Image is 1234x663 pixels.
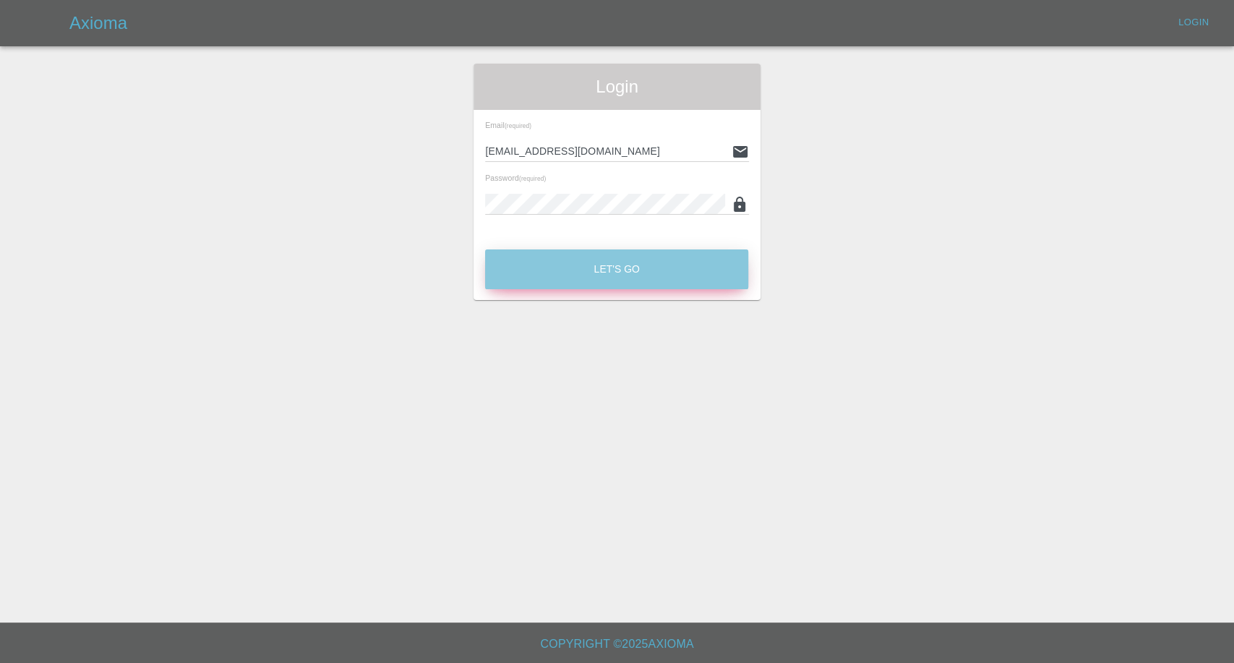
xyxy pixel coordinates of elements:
[485,75,748,98] span: Login
[1170,12,1217,34] a: Login
[485,121,531,129] span: Email
[519,176,546,182] small: (required)
[69,12,127,35] h5: Axioma
[485,249,748,289] button: Let's Go
[485,174,546,182] span: Password
[505,123,531,129] small: (required)
[12,634,1222,654] h6: Copyright © 2025 Axioma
